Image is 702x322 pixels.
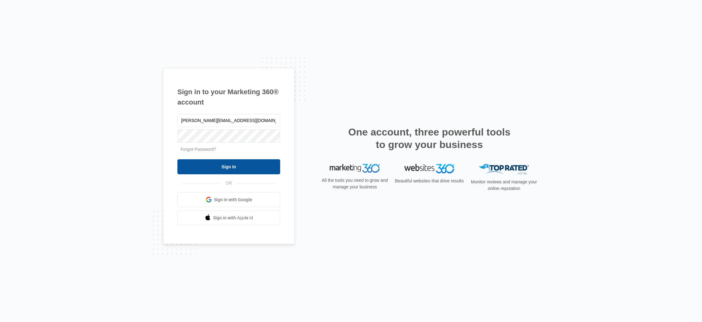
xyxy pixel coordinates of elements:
img: Top Rated Local [479,164,529,174]
span: Sign in with Apple Id [213,215,253,221]
span: Sign in with Google [214,197,252,203]
input: Email [177,114,280,127]
span: OR [221,180,237,187]
p: Beautiful websites that drive results [394,178,464,184]
img: Marketing 360 [330,164,380,173]
a: Sign in with Apple Id [177,210,280,225]
p: All the tools you need to grow and manage your business [320,177,390,190]
p: Monitor reviews and manage your online reputation [469,179,539,192]
a: Forgot Password? [181,147,216,152]
h1: Sign in to your Marketing 360® account [177,87,280,107]
img: Websites 360 [404,164,454,173]
a: Sign in with Google [177,192,280,207]
input: Sign In [177,159,280,174]
h2: One account, three powerful tools to grow your business [346,126,512,151]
